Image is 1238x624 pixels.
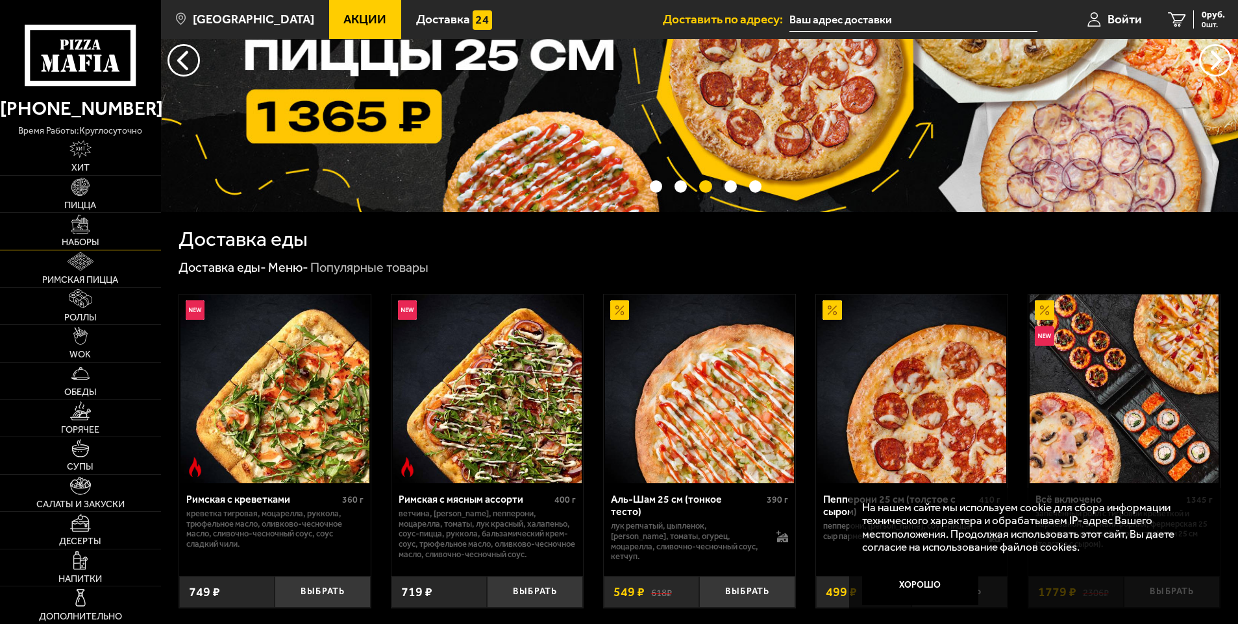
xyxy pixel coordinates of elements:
[1028,294,1220,483] a: АкционныйНовинкаВсё включено
[823,493,976,518] div: Пепперони 25 см (толстое с сыром)
[62,238,99,247] span: Наборы
[64,313,97,322] span: Роллы
[179,229,308,250] h1: Доставка еды
[826,586,857,599] span: 499 ₽
[179,294,371,483] a: НовинкаОстрое блюдоРимская с креветками
[1202,21,1225,29] span: 0 шт.
[391,294,583,483] a: НовинкаОстрое блюдоРимская с мясным ассорти
[58,575,102,584] span: Напитки
[699,576,795,608] button: Выбрать
[399,509,576,560] p: ветчина, [PERSON_NAME], пепперони, моцарелла, томаты, лук красный, халапеньо, соус-пицца, руккола...
[186,457,205,477] img: Острое блюдо
[1199,44,1232,77] button: предыдущий
[862,566,978,605] button: Хорошо
[398,457,417,477] img: Острое блюдо
[399,493,551,505] div: Римская с мясным ассорти
[1202,10,1225,19] span: 0 руб.
[1030,294,1219,483] img: Всё включено
[180,294,369,483] img: Римская с креветками
[610,300,630,320] img: Акционный
[605,294,794,483] img: Аль-Шам 25 см (тонкое тесто)
[398,300,417,320] img: Новинка
[186,509,364,550] p: креветка тигровая, моцарелла, руккола, трюфельное масло, оливково-чесночное масло, сливочно-чесно...
[268,259,308,275] a: Меню-
[699,180,712,193] button: точки переключения
[343,13,386,25] span: Акции
[611,493,763,518] div: Аль-Шам 25 см (тонкое тесто)
[651,586,672,599] s: 618 ₽
[675,180,687,193] button: точки переключения
[39,612,122,621] span: Дополнительно
[823,300,842,320] img: Акционный
[1035,326,1054,346] img: Новинка
[193,13,314,25] span: [GEOGRAPHIC_DATA]
[310,259,428,276] div: Популярные товары
[789,8,1037,32] input: Ваш адрес доставки
[186,493,339,505] div: Римская с креветками
[611,521,764,562] p: лук репчатый, цыпленок, [PERSON_NAME], томаты, огурец, моцарелла, сливочно-чесночный соус, кетчуп.
[401,586,432,599] span: 719 ₽
[663,13,789,25] span: Доставить по адресу:
[816,294,1008,483] a: АкционныйПепперони 25 см (толстое с сыром)
[823,521,976,542] p: пепперони, [PERSON_NAME], соус-пицца, сыр пармезан (на борт).
[179,259,266,275] a: Доставка еды-
[724,180,737,193] button: точки переключения
[767,494,788,505] span: 390 г
[64,388,97,397] span: Обеды
[275,576,371,608] button: Выбрать
[189,586,220,599] span: 749 ₽
[186,300,205,320] img: Новинка
[1108,13,1142,25] span: Войти
[554,494,576,505] span: 400 г
[61,426,99,435] span: Горячее
[69,350,91,359] span: WOK
[71,163,90,173] span: Хит
[604,294,795,483] a: АкционныйАль-Шам 25 см (тонкое тесто)
[650,180,662,193] button: точки переключения
[613,586,645,599] span: 549 ₽
[342,494,364,505] span: 360 г
[1035,300,1054,320] img: Акционный
[749,180,761,193] button: точки переключения
[36,500,125,509] span: Салаты и закуски
[416,13,470,25] span: Доставка
[42,276,118,285] span: Римская пицца
[817,294,1006,483] img: Пепперони 25 см (толстое с сыром)
[167,44,200,77] button: следующий
[862,501,1200,554] p: На нашем сайте мы используем cookie для сбора информации технического характера и обрабатываем IP...
[59,537,101,546] span: Десерты
[487,576,583,608] button: Выбрать
[64,201,96,210] span: Пицца
[67,462,93,472] span: Супы
[393,294,582,483] img: Римская с мясным ассорти
[473,10,492,30] img: 15daf4d41897b9f0e9f617042186c801.svg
